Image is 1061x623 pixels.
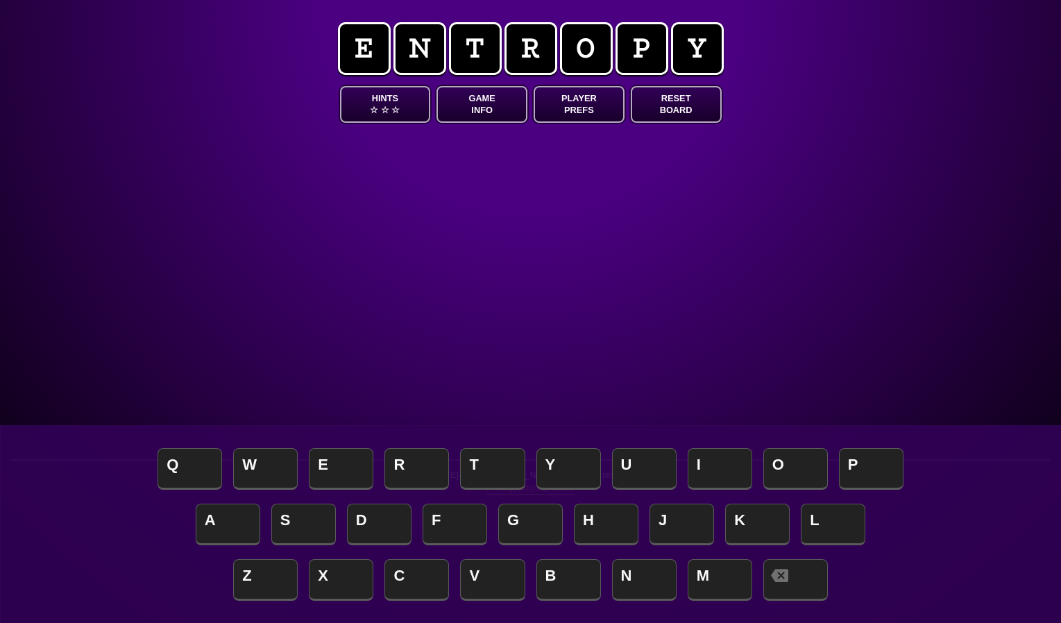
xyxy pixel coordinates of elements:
[616,22,668,75] span: p
[449,22,502,75] span: t
[370,104,378,116] span: ☆
[391,104,400,116] span: ☆
[516,481,545,495] a: Support
[534,86,625,123] button: PlayerPrefs
[548,481,575,495] a: Tutorial
[381,104,389,116] span: ☆
[631,86,722,123] button: ResetBoard
[436,86,527,123] button: GameInfo
[393,22,446,75] span: n
[671,22,724,75] span: y
[338,22,391,75] span: e
[11,469,1050,503] p: © [DATE]-[DATE] [DOMAIN_NAME] — all rights reserved. | |
[504,22,557,75] span: r
[340,86,431,123] button: Hints☆ ☆ ☆
[560,22,613,75] span: o
[486,481,513,495] a: Privacy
